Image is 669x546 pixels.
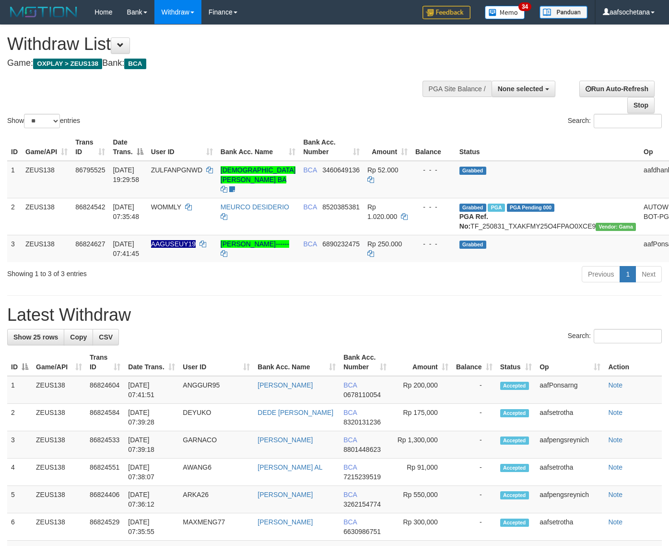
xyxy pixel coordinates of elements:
th: Trans ID: activate to sort column ascending [71,133,109,161]
span: PGA Pending [507,204,555,212]
td: Rp 91,000 [390,459,452,486]
span: Copy 8320131236 to clipboard [343,418,381,426]
span: Accepted [500,491,529,499]
span: Copy 7215239519 to clipboard [343,473,381,481]
th: Bank Acc. Name: activate to sort column ascending [254,349,340,376]
span: Vendor URL: https://trx31.1velocity.biz [596,223,636,231]
td: aafpengsreynich [536,486,604,513]
span: 86824542 [75,203,105,211]
td: GARNACO [179,431,254,459]
th: Bank Acc. Name: activate to sort column ascending [217,133,300,161]
span: Rp 52.000 [367,166,399,174]
td: 5 [7,486,32,513]
span: 86824627 [75,240,105,248]
span: ZULFANPGNWD [151,166,202,174]
a: Copy [64,329,93,345]
a: Note [608,436,622,444]
a: Note [608,518,622,526]
th: Status: activate to sort column ascending [496,349,536,376]
th: Bank Acc. Number: activate to sort column ascending [340,349,390,376]
td: TF_250831_TXAKFMY25O4FPAO0XCE9 [456,198,640,235]
span: Grabbed [459,241,486,249]
th: Game/API: activate to sort column ascending [22,133,71,161]
a: [PERSON_NAME] [258,491,313,498]
td: 86824533 [86,431,124,459]
span: WOMMLY [151,203,181,211]
a: MEURCO DESIDERIO [221,203,289,211]
th: Date Trans.: activate to sort column ascending [124,349,179,376]
td: MAXMENG77 [179,513,254,541]
span: 86795525 [75,166,105,174]
span: [DATE] 07:41:45 [113,240,139,257]
span: [DATE] 19:29:58 [113,166,139,183]
label: Show entries [7,114,80,128]
td: 86824584 [86,404,124,431]
th: Op: activate to sort column ascending [536,349,604,376]
th: Game/API: activate to sort column ascending [32,349,86,376]
th: User ID: activate to sort column ascending [147,133,217,161]
td: 86824604 [86,376,124,404]
a: Stop [627,97,655,113]
td: 6 [7,513,32,541]
td: [DATE] 07:41:51 [124,376,179,404]
span: Copy 8520385381 to clipboard [322,203,360,211]
select: Showentries [24,114,60,128]
td: Rp 175,000 [390,404,452,431]
th: Date Trans.: activate to sort column descending [109,133,147,161]
span: Rp 250.000 [367,240,402,248]
td: Rp 550,000 [390,486,452,513]
span: Copy 3262154774 to clipboard [343,500,381,508]
th: User ID: activate to sort column ascending [179,349,254,376]
td: 2 [7,404,32,431]
td: AWANG6 [179,459,254,486]
input: Search: [594,329,662,343]
th: Bank Acc. Number: activate to sort column ascending [299,133,364,161]
img: panduan.png [540,6,587,19]
span: Copy 6890232475 to clipboard [322,240,360,248]
a: Previous [582,266,620,282]
div: - - - [415,202,452,212]
td: 1 [7,376,32,404]
a: [PERSON_NAME] [258,436,313,444]
span: BCA [303,166,317,174]
td: - [452,431,496,459]
td: aafsetrotha [536,404,604,431]
span: Marked by aafpengsreynich [488,204,505,212]
td: - [452,459,496,486]
td: [DATE] 07:39:28 [124,404,179,431]
h4: Game: Bank: [7,59,436,68]
td: Rp 200,000 [390,376,452,404]
td: aafPonsarng [536,376,604,404]
td: 86824529 [86,513,124,541]
span: Nama rekening ada tanda titik/strip, harap diedit [151,240,196,248]
a: 1 [620,266,636,282]
img: Feedback.jpg [423,6,470,19]
a: DEDE [PERSON_NAME] [258,409,333,416]
a: Note [608,491,622,498]
th: Trans ID: activate to sort column ascending [86,349,124,376]
span: Grabbed [459,167,486,175]
span: Accepted [500,409,529,417]
span: Copy [70,333,87,341]
label: Search: [568,114,662,128]
img: MOTION_logo.png [7,5,80,19]
span: Accepted [500,437,529,445]
td: ZEUS138 [32,486,86,513]
div: - - - [415,239,452,249]
td: [DATE] 07:38:07 [124,459,179,486]
td: DEYUKO [179,404,254,431]
td: 3 [7,235,22,262]
td: - [452,513,496,541]
th: Amount: activate to sort column ascending [390,349,452,376]
td: - [452,486,496,513]
th: ID: activate to sort column descending [7,349,32,376]
span: Accepted [500,464,529,472]
td: ZEUS138 [32,376,86,404]
td: - [452,404,496,431]
span: BCA [343,491,357,498]
a: Note [608,381,622,389]
a: Note [608,463,622,471]
td: ZEUS138 [22,198,71,235]
td: ARKA26 [179,486,254,513]
span: BCA [343,463,357,471]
